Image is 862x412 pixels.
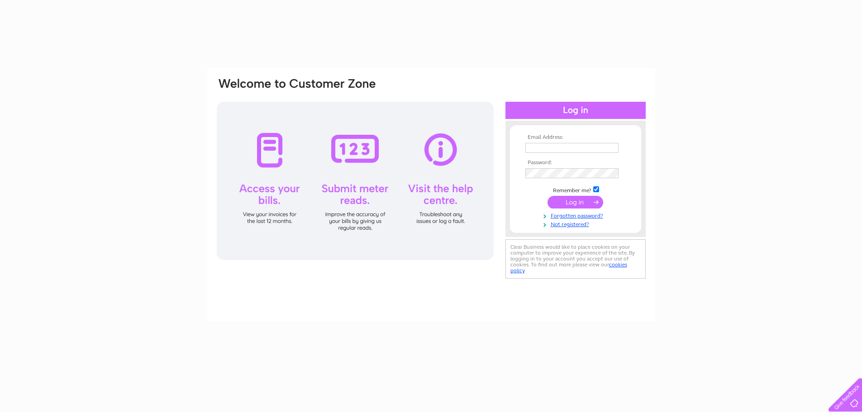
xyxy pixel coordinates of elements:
div: Clear Business would like to place cookies on your computer to improve your experience of the sit... [505,239,646,279]
th: Password: [523,160,628,166]
th: Email Address: [523,134,628,141]
td: Remember me? [523,185,628,194]
a: Forgotten password? [525,211,628,219]
a: cookies policy [510,261,627,274]
a: Not registered? [525,219,628,228]
input: Submit [548,196,603,208]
